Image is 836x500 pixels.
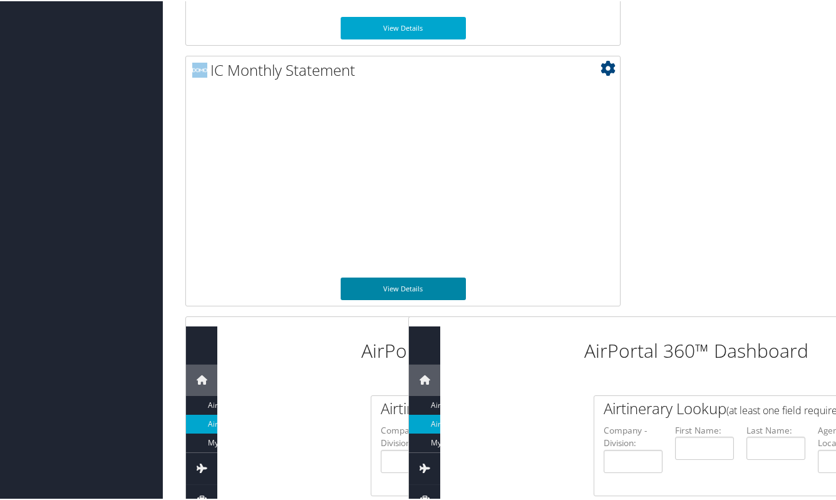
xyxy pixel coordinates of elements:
[192,58,620,80] h2: IC Monthly Statement
[186,414,217,432] a: AirPortal 360™ (Agent)
[675,423,734,435] label: First Name:
[341,276,466,299] a: View Details
[409,414,440,432] a: AirPortal 360™ (Agent)
[341,16,466,38] a: View Details
[746,423,805,435] label: Last Name:
[192,61,207,76] img: domo-logo.png
[361,336,665,363] h1: AirPortal 360™ Dashboard
[604,423,663,449] label: Company - Division:
[381,423,440,449] label: Company - Division:
[186,432,217,451] a: My Travel Dashboard
[186,395,217,414] a: AirPortal 360™ (Manager)
[381,397,761,418] h2: Airtinerary Lookup
[409,432,440,451] a: My Travel Dashboard
[409,395,440,414] a: AirPortal 360™ (Manager)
